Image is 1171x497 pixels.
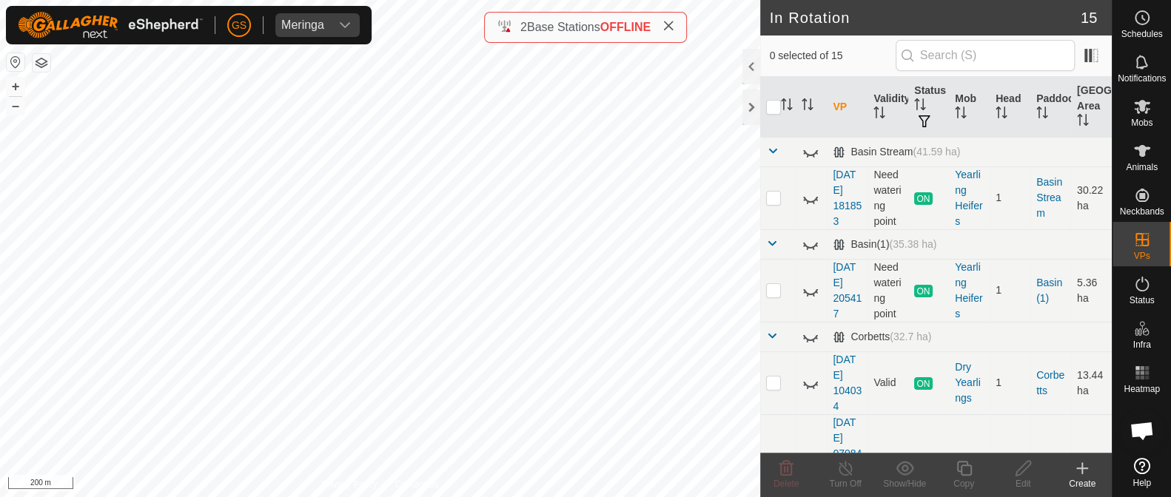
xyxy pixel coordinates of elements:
[774,479,799,489] span: Delete
[330,13,360,37] div: dropdown trigger
[913,146,960,158] span: (41.59 ha)
[769,48,895,64] span: 0 selected of 15
[1118,74,1166,83] span: Notifications
[868,77,908,138] th: Validity
[955,109,967,121] p-sorticon: Activate to sort
[914,192,932,205] span: ON
[914,101,926,112] p-sorticon: Activate to sort
[996,109,1007,121] p-sorticon: Activate to sort
[7,78,24,95] button: +
[1071,351,1112,414] td: 13.44 ha
[769,9,1080,27] h2: In Rotation
[990,259,1030,322] td: 1
[1119,207,1164,216] span: Neckbands
[7,97,24,115] button: –
[1113,452,1171,493] a: Help
[949,77,990,138] th: Mob
[1133,479,1151,487] span: Help
[896,40,1075,71] input: Search (S)
[1077,116,1089,128] p-sorticon: Activate to sort
[281,19,324,31] div: Meringa
[275,13,330,37] span: Meringa
[1133,251,1150,260] span: VPs
[1124,385,1160,393] span: Heatmap
[1071,77,1112,138] th: [GEOGRAPHIC_DATA] Area
[955,167,984,229] div: Yearling Heifers
[33,54,50,72] button: Map Layers
[990,351,1030,414] td: 1
[993,477,1053,490] div: Edit
[833,261,862,319] a: [DATE] 205417
[914,377,932,390] span: ON
[890,238,937,250] span: (35.38 ha)
[527,21,600,33] span: Base Stations
[802,101,813,112] p-sorticon: Activate to sort
[955,260,984,322] div: Yearling Heifers
[890,331,931,342] span: (32.7 ha)
[1129,296,1154,305] span: Status
[600,21,651,33] span: OFFLINE
[1036,109,1048,121] p-sorticon: Activate to sort
[875,477,934,490] div: Show/Hide
[1053,477,1112,490] div: Create
[873,109,885,121] p-sorticon: Activate to sort
[781,101,793,112] p-sorticon: Activate to sort
[833,331,931,343] div: Corbetts
[833,169,862,227] a: [DATE] 181853
[1126,163,1158,172] span: Animals
[232,18,246,33] span: GS
[955,359,984,406] div: Dry Yearlings
[833,238,936,251] div: Basin(1)
[395,478,438,491] a: Contact Us
[1071,259,1112,322] td: 5.36 ha
[1036,277,1062,304] a: Basin(1)
[1081,7,1097,29] span: 15
[1131,118,1152,127] span: Mobs
[868,166,908,229] td: Need watering point
[816,477,875,490] div: Turn Off
[1036,176,1062,219] a: Basin Stream
[1121,30,1162,38] span: Schedules
[520,21,527,33] span: 2
[1030,77,1071,138] th: Paddock
[990,166,1030,229] td: 1
[990,77,1030,138] th: Head
[1071,166,1112,229] td: 30.22 ha
[833,354,862,412] a: [DATE] 104034
[1036,369,1064,396] a: Corbetts
[833,146,960,158] div: Basin Stream
[868,259,908,322] td: Need watering point
[868,351,908,414] td: Valid
[934,477,993,490] div: Copy
[1133,340,1150,349] span: Infra
[18,12,203,38] img: Gallagher Logo
[908,77,949,138] th: Status
[322,478,378,491] a: Privacy Policy
[1120,408,1164,453] a: Open chat
[7,53,24,71] button: Reset Map
[914,285,932,297] span: ON
[827,77,868,138] th: VP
